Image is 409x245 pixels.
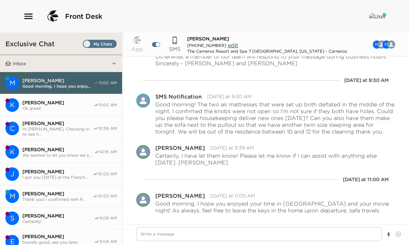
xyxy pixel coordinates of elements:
span: Good morning, I hope you enjoy... [22,84,94,89]
span: [PERSON_NAME] [22,233,94,240]
span: [PERSON_NAME] [22,191,93,197]
div: K [5,145,19,159]
div: [DATE] at 11:00 AM [343,176,389,183]
span: Ok great! [22,106,94,111]
div: Courtney Wilson [136,145,150,159]
div: Masha Fisch [5,76,19,90]
span: [PERSON_NAME] [22,100,94,106]
time: 2025-08-31T16:39:19.219Z [210,145,254,151]
time: 2025-08-31T16:30:30.508Z [207,93,251,100]
div: The Carneros Resort and Spa 7 [GEOGRAPHIC_DATA], [US_STATE] - Carneros [187,49,347,54]
button: CMSM [370,38,401,51]
span: 10:02 AM [98,171,117,177]
span: [PERSON_NAME] [22,77,94,84]
button: Show templates [386,229,391,241]
div: K [5,98,19,112]
img: C [136,145,150,159]
div: SMS Notification [155,94,202,99]
p: Good morning! The two air mattresses that were set up both deflated in the middle of the night. I... [155,101,395,135]
div: Kristin Robins [5,98,19,112]
span: [PHONE_NUMBER] [187,43,226,48]
span: edit [228,42,238,49]
img: logo [45,8,61,24]
div: S [5,211,19,225]
p: Inbox [13,60,26,67]
span: 9:09 AM [99,215,117,221]
span: 9:04 AM [99,239,117,244]
p: Good morning, I hope you enjoyed your time in [GEOGRAPHIC_DATA] and your movie night! As always, ... [155,200,395,221]
span: Certainly! [22,219,94,224]
span: 10:19 AM [99,149,117,155]
span: Front Desk [65,12,102,21]
span: 10:59 AM [98,126,117,131]
span: [PERSON_NAME] [22,169,93,175]
div: [PERSON_NAME] [155,145,205,151]
div: Michael Hensley [5,189,19,203]
div: Courtney Wilson [136,193,150,207]
h3: Exclusive Chat [5,39,55,48]
label: Set all destinations [83,40,117,48]
img: S [136,94,150,107]
p: App [131,45,143,53]
span: 10:02 AM [98,193,117,199]
span: [PERSON_NAME] [187,36,229,42]
div: Cindy Bartos [5,122,19,135]
div: M [5,76,19,90]
div: SMS Notification [136,94,150,107]
span: [PERSON_NAME] [22,146,94,153]
span: [PERSON_NAME] [22,120,93,126]
span: I got you [DATE] at the French... [22,175,93,180]
div: Jim Joyce [5,167,19,181]
time: 2025-09-01T18:00:44.212Z [210,193,255,199]
span: [PERSON_NAME] [22,213,94,219]
div: J [5,167,19,181]
div: Kristin Reilly [5,145,19,159]
button: Inbox [11,55,112,72]
p: Certainly, I have let them know! Please let me know if I can assist with anything else [DATE]. [P... [155,152,395,166]
div: Courtney Wilson [387,40,395,49]
span: Hi [PERSON_NAME], Checking in to see h... [22,126,93,137]
textarea: Write a message [136,227,382,241]
p: SMS [169,45,180,53]
img: User [369,13,386,20]
span: Thank you! I confirmed with P... [22,197,93,202]
img: C [136,193,150,207]
div: Sandra Grignon [5,211,19,225]
div: [DATE] at 9:30 AM [344,77,389,84]
img: C [387,40,395,49]
div: M [5,189,19,203]
span: We wanted to let you know we s... [22,153,94,158]
div: [PERSON_NAME] [155,193,205,198]
div: C [5,122,19,135]
span: 11:00 AM [99,80,117,86]
span: 11:00 AM [99,102,117,108]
